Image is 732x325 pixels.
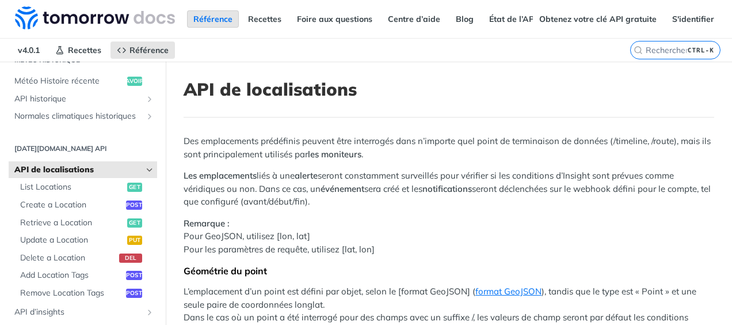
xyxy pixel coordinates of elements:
button: Afficher les sous-pages de l’API Insights [145,308,154,317]
span: get [127,183,142,192]
span: List Locations [20,182,124,193]
p: Des emplacements prédéfinis peuvent être interrogés dans n’importe quel point de terminaison de d... [184,135,714,161]
span: Normales climatiques historiques [14,111,142,122]
a: Recettes [242,10,288,28]
span: v4.0.1 [12,41,46,59]
span: get [127,218,142,228]
kbd: CTRL-K [685,44,717,56]
span: Remove Location Tags [20,288,123,299]
p: Pour GeoJSON, utilisez [lon, lat] Pour les paramètres de requête, utilisez [lat, lon] [184,217,714,256]
a: Obtenez votre clé API gratuite [533,10,663,28]
span: Delete a Location [20,252,116,264]
button: Afficher les sous-pages pour l’API historique [145,95,154,104]
p: liés à une seront constamment surveillés pour vérifier si les conditions d’Insight sont prévues c... [184,169,714,209]
span: post [126,201,142,210]
strong: Remarque : [184,218,230,229]
span: post [126,271,142,280]
a: Normales climatiques historiquesAfficher les sous-pages pour les normales climatiques historiques [9,108,157,125]
span: API historique [14,93,142,105]
a: API d’insightsAfficher les sous-pages de l’API Insights [9,304,157,321]
a: List Locationsget [14,179,157,196]
span: post [126,289,142,298]
strong: événement [321,183,364,194]
a: Retrieve a Locationget [14,214,157,232]
span: Add Location Tags [20,270,123,281]
strong: notifications [422,183,472,194]
a: API de localisationsMasquer les sous-pages pour l’API Emplacements [9,161,157,179]
span: Update a Location [20,235,124,246]
a: Recettes [49,41,108,59]
a: État de l’API [483,10,543,28]
strong: Les emplacements [184,170,257,181]
img: Tomorrow.io documentation de l’API météo [15,6,175,29]
a: API historiqueAfficher les sous-pages pour l’API historique [9,90,157,108]
a: Référence [110,41,175,59]
a: Update a Locationput [14,232,157,249]
a: Blog [449,10,480,28]
a: S'identifier [666,10,720,28]
a: Remove Location Tagspost [14,285,157,302]
h2: [DATE][DOMAIN_NAME] API [9,143,157,154]
a: Centre d’aide [382,10,447,28]
a: Create a Locationpost [14,196,157,214]
a: format GeoJSON [475,286,542,297]
a: Foire aux questions [291,10,379,28]
span: put [127,236,142,245]
svg: Rechercher [634,46,643,55]
div: Géométrie du point [184,265,714,277]
span: Météo Histoire récente [14,75,124,87]
span: Recettes [68,45,101,55]
span: Create a Location [20,199,123,211]
span: API de localisations [14,164,142,176]
span: del [119,254,142,263]
span: Retrieve a Location [20,217,124,229]
h1: API de localisations [184,79,714,100]
button: Masquer les sous-pages pour l’API Emplacements [145,165,154,175]
a: Delete a Locationdel [14,250,157,267]
a: Référence [187,10,239,28]
strong: alerte [295,170,318,181]
span: Référence [129,45,169,55]
span: API d’insights [14,307,142,318]
strong: les moniteurs [308,149,361,160]
span: Avoir [127,77,142,86]
a: Météo Histoire récenteAvoir [9,73,157,90]
a: Add Location Tagspost [14,267,157,284]
button: Afficher les sous-pages pour les normales climatiques historiques [145,112,154,121]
